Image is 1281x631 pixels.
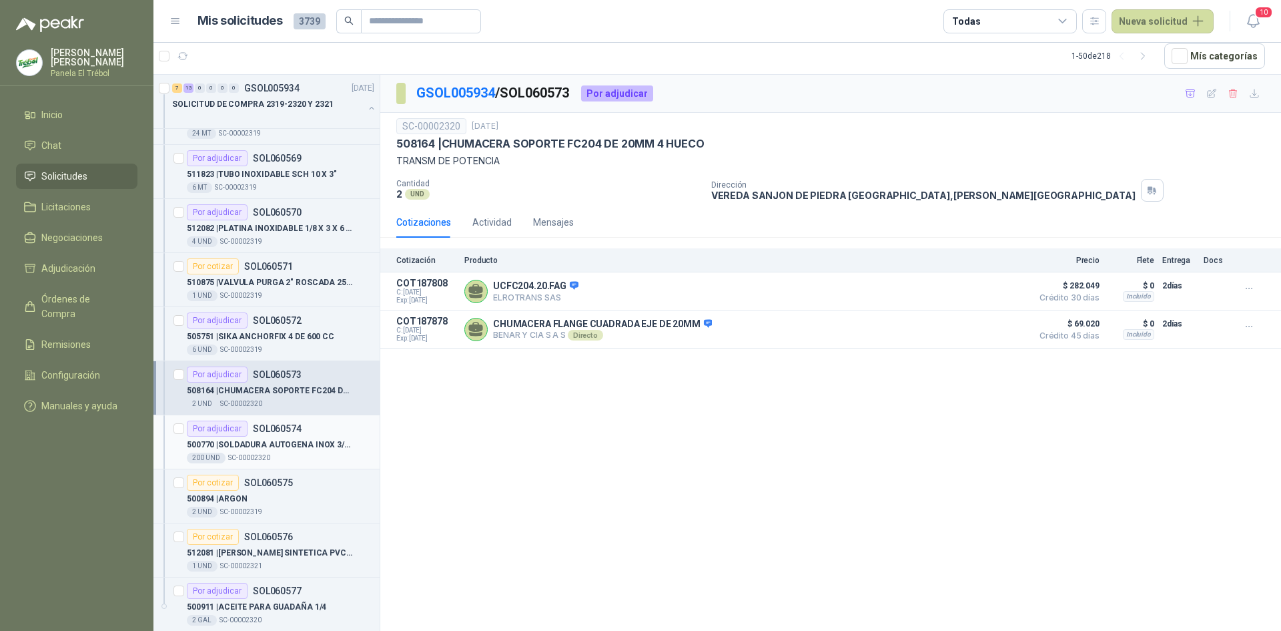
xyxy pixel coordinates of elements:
[187,331,334,343] p: 505751 | SIKA ANCHORFIX 4 DE 600 CC
[41,169,87,184] span: Solicitudes
[396,327,456,335] span: C: [DATE]
[16,194,137,220] a: Licitaciones
[153,307,380,361] a: Por adjudicarSOL060572505751 |SIKA ANCHORFIX 4 DE 600 CC6 UNDSC-00002319
[41,261,95,276] span: Adjudicación
[568,330,603,341] div: Directo
[16,164,137,189] a: Solicitudes
[244,478,293,487] p: SOL060575
[228,453,270,463] p: SC-00002320
[1112,9,1214,33] button: Nueva solicitud
[1033,256,1100,265] p: Precio
[472,215,512,230] div: Actividad
[244,83,300,93] p: GSOL005934
[1254,6,1273,19] span: 10
[220,561,262,572] p: SC-00002321
[253,586,302,596] p: SOL060577
[219,128,261,139] p: SC-00002319
[187,493,247,505] p: 500894 | ARGON
[187,583,248,599] div: Por adjudicar
[16,256,137,281] a: Adjudicación
[51,69,137,77] p: Panela El Trébol
[396,188,402,200] p: 2
[16,133,137,158] a: Chat
[41,368,100,383] span: Configuración
[187,601,326,614] p: 500911 | ACEITE PARA GUADAÑA 1/4
[16,225,137,250] a: Negociaciones
[187,615,217,626] div: 2 GAL
[405,189,430,200] div: UND
[493,280,578,292] p: UCFC204.20.FAG
[187,421,248,437] div: Por adjudicar
[253,316,302,325] p: SOL060572
[396,316,456,327] p: COT187878
[1033,316,1100,332] span: $ 69.020
[244,532,293,542] p: SOL060576
[153,523,380,578] a: Por cotizarSOL060576512081 |[PERSON_NAME] SINTETICA PVC 3.2[PERSON_NAME]1 UNDSC-00002321
[396,179,701,188] p: Cantidad
[16,286,137,327] a: Órdenes de Compra
[187,128,216,139] div: 24 MT
[711,180,1136,190] p: Dirección
[187,561,218,572] div: 1 UND
[195,83,205,93] div: 0
[581,85,653,101] div: Por adjudicar
[187,439,353,451] p: 500770 | SOLDADURA AUTOGENA INOX 3/32
[493,330,712,341] p: BENAR Y CIA S A S
[153,415,380,469] a: Por adjudicarSOL060574500770 |SOLDADURA AUTOGENA INOX 3/32200 UNDSC-00002320
[16,393,137,419] a: Manuales y ayuda
[16,102,137,128] a: Inicio
[172,98,334,111] p: SOLICITUD DE COMPRA 2319-2320 Y 2321
[416,85,495,101] a: GSOL005934
[220,399,262,409] p: SC-00002320
[1241,9,1265,33] button: 10
[1204,256,1230,265] p: Docs
[294,13,326,29] span: 3739
[1108,316,1154,332] p: $ 0
[187,168,337,181] p: 511823 | TUBO INOXIDABLE SCH 10 X 3"
[187,399,218,409] div: 2 UND
[187,453,226,463] div: 200 UND
[220,345,262,355] p: SC-00002319
[187,258,239,274] div: Por cotizar
[352,82,374,95] p: [DATE]
[416,83,570,103] p: / SOL060573
[183,83,193,93] div: 13
[396,256,456,265] p: Cotización
[344,16,354,25] span: search
[253,208,302,217] p: SOL060570
[41,200,91,214] span: Licitaciones
[396,278,456,288] p: COT187808
[396,154,1265,168] p: TRANSM DE POTENCIA
[218,83,228,93] div: 0
[16,363,137,388] a: Configuración
[396,118,466,134] div: SC-00002320
[1108,256,1154,265] p: Flete
[187,150,248,166] div: Por adjudicar
[41,399,117,413] span: Manuales y ayuda
[533,215,574,230] div: Mensajes
[1108,278,1154,294] p: $ 0
[244,262,293,271] p: SOL060571
[16,16,84,32] img: Logo peakr
[253,370,302,379] p: SOL060573
[172,83,182,93] div: 7
[51,48,137,67] p: [PERSON_NAME] [PERSON_NAME]
[153,469,380,523] a: Por cotizarSOL060575500894 |ARGON2 UNDSC-00002319
[1033,278,1100,294] span: $ 282.049
[220,236,262,247] p: SC-00002319
[41,108,63,122] span: Inicio
[1123,329,1154,340] div: Incluido
[396,137,705,151] p: 508164 | CHUMACERA SOPORTE FC204 DE 20MM 4 HUECO
[396,296,456,304] span: Exp: [DATE]
[187,290,218,301] div: 1 UND
[1162,278,1196,294] p: 2 días
[187,345,218,355] div: 6 UND
[396,215,451,230] div: Cotizaciones
[396,335,456,343] span: Exp: [DATE]
[220,615,262,626] p: SC-00002320
[153,361,380,415] a: Por adjudicarSOL060573508164 |CHUMACERA SOPORTE FC204 DE 20MM 4 HUECO2 UNDSC-00002320
[472,120,498,133] p: [DATE]
[1162,316,1196,332] p: 2 días
[187,385,353,397] p: 508164 | CHUMACERA SOPORTE FC204 DE 20MM 4 HUECO
[153,253,380,307] a: Por cotizarSOL060571510875 |VALVULA PURGA 2" ROSCADA 250PSI1 UNDSC-00002319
